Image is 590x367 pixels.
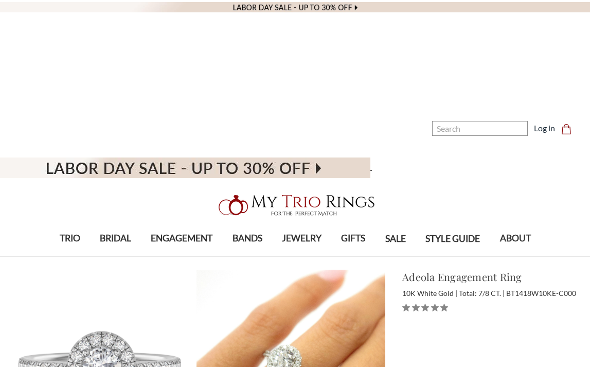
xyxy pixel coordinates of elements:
[561,124,571,134] svg: cart.cart_preview
[376,222,416,256] a: SALE
[100,232,131,245] span: BRIDAL
[402,289,457,298] span: 10K White Gold
[297,255,307,256] button: submenu toggle
[213,189,378,222] img: My Trio Rings
[233,232,262,245] span: BANDS
[171,189,419,222] a: My Trio Rings
[141,222,222,255] a: ENGAGEMENT
[272,222,331,255] a: JEWELRY
[151,232,212,245] span: ENGAGEMENT
[282,232,321,245] span: JEWELRY
[65,255,75,256] button: submenu toggle
[416,222,490,256] a: STYLE GUIDE
[385,232,406,246] span: SALE
[176,255,187,256] button: submenu toggle
[402,269,584,285] h1: Adeola Engagement Ring
[425,232,480,246] span: STYLE GUIDE
[49,222,90,255] a: TRIO
[561,122,578,134] a: Cart with 0 items
[506,289,576,298] span: BT1418W10KE-C000
[222,222,272,255] a: BANDS
[534,122,555,134] a: Log in
[348,255,359,256] button: submenu toggle
[331,222,375,255] a: GIFTS
[90,222,141,255] a: BRIDAL
[459,289,505,298] span: Total: 7/8 CT.
[60,232,80,245] span: TRIO
[432,121,528,136] input: Search
[341,232,365,245] span: GIFTS
[242,255,253,256] button: submenu toggle
[110,255,120,256] button: submenu toggle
